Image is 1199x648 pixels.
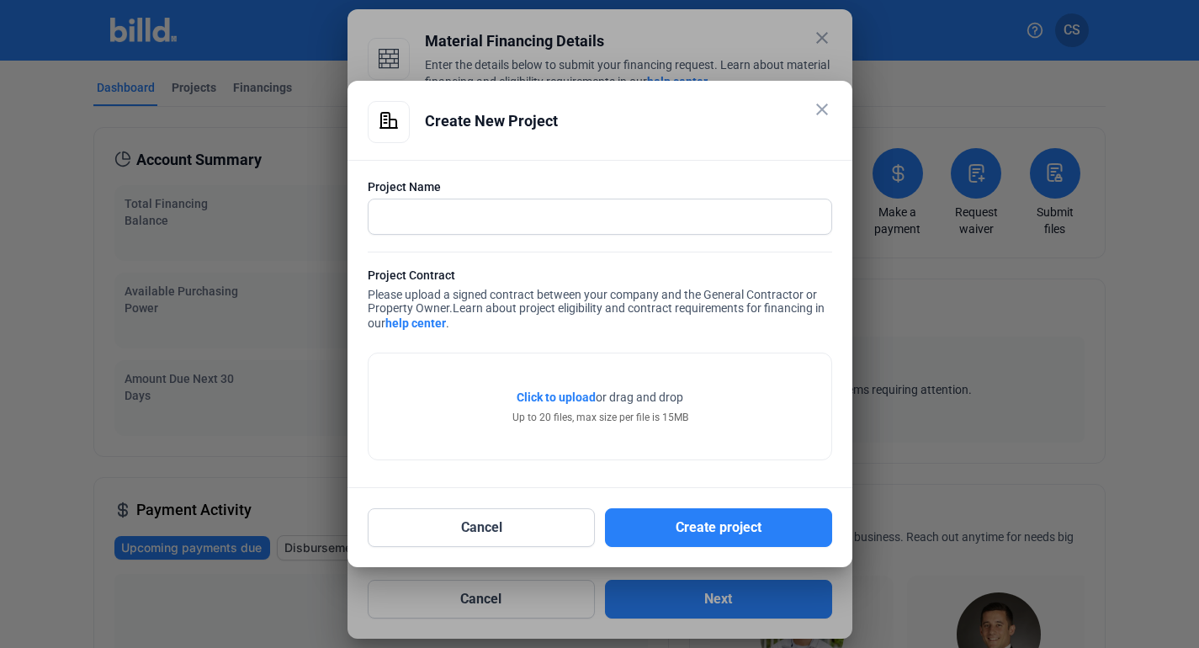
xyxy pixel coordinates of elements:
div: Please upload a signed contract between your company and the General Contractor or Property Owner. [368,267,832,336]
span: Click to upload [517,390,596,404]
span: or drag and drop [596,389,683,406]
div: Create New Project [425,101,832,141]
div: Project Contract [368,267,832,288]
button: Create project [605,508,832,547]
div: Project Name [368,178,832,195]
a: help center [385,316,446,330]
button: Cancel [368,508,595,547]
span: Learn about project eligibility and contract requirements for financing in our . [368,301,825,330]
div: Up to 20 files, max size per file is 15MB [512,410,687,425]
mat-icon: close [812,99,832,120]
